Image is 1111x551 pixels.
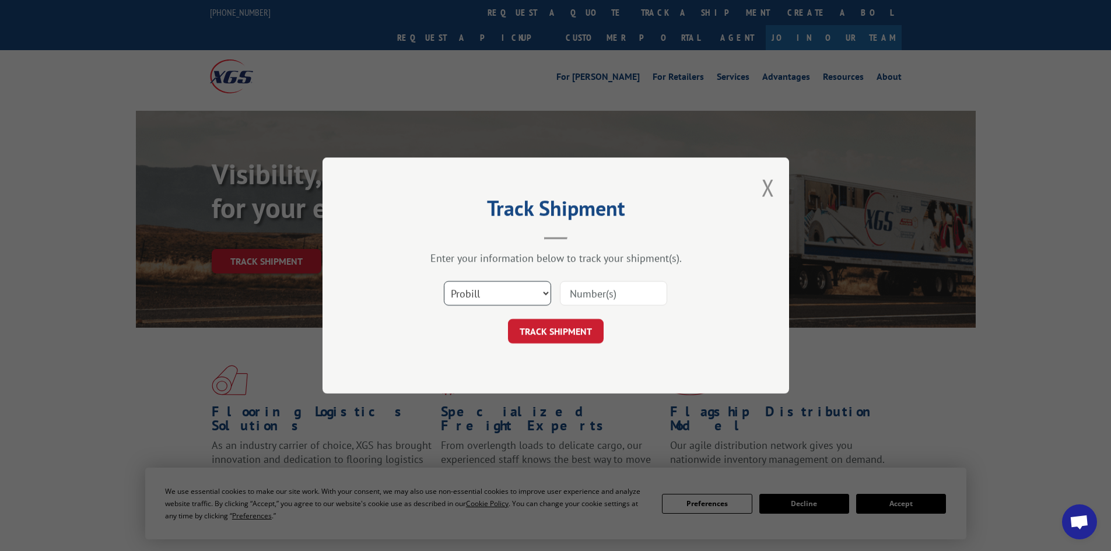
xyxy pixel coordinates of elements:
input: Number(s) [560,281,667,306]
div: Enter your information below to track your shipment(s). [381,251,731,265]
div: Open chat [1062,504,1097,539]
button: Close modal [762,172,774,203]
h2: Track Shipment [381,200,731,222]
button: TRACK SHIPMENT [508,319,604,343]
